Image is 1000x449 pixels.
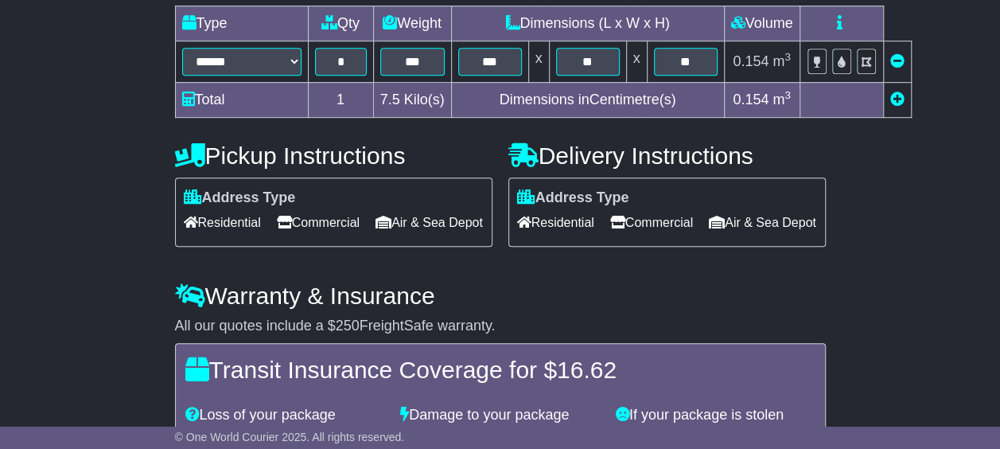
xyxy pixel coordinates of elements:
[772,92,791,107] span: m
[517,210,594,235] span: Residential
[308,82,373,117] td: 1
[733,92,768,107] span: 0.154
[608,407,823,424] div: If your package is stolen
[175,82,308,117] td: Total
[733,53,768,69] span: 0.154
[380,92,400,107] span: 7.5
[373,6,451,41] td: Weight
[724,6,800,41] td: Volume
[175,431,405,443] span: © One World Courier 2025. All rights reserved.
[890,92,905,107] a: Add new item
[184,189,296,207] label: Address Type
[508,143,826,169] h4: Delivery Instructions
[451,6,724,41] td: Dimensions (L x W x H)
[277,210,360,235] span: Commercial
[451,82,724,117] td: Dimensions in Centimetre(s)
[784,89,791,101] sup: 3
[517,189,629,207] label: Address Type
[709,210,816,235] span: Air & Sea Depot
[336,318,360,334] span: 250
[184,210,261,235] span: Residential
[392,407,608,424] div: Damage to your package
[610,210,693,235] span: Commercial
[175,318,826,335] div: All our quotes include a $ FreightSafe warranty.
[185,357,815,383] h4: Transit Insurance Coverage for $
[175,143,492,169] h4: Pickup Instructions
[772,53,791,69] span: m
[175,283,826,309] h4: Warranty & Insurance
[890,53,905,69] a: Remove this item
[375,210,483,235] span: Air & Sea Depot
[373,82,451,117] td: Kilo(s)
[177,407,393,424] div: Loss of your package
[528,41,549,82] td: x
[175,6,308,41] td: Type
[308,6,373,41] td: Qty
[784,51,791,63] sup: 3
[626,41,647,82] td: x
[557,357,617,383] span: 16.62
